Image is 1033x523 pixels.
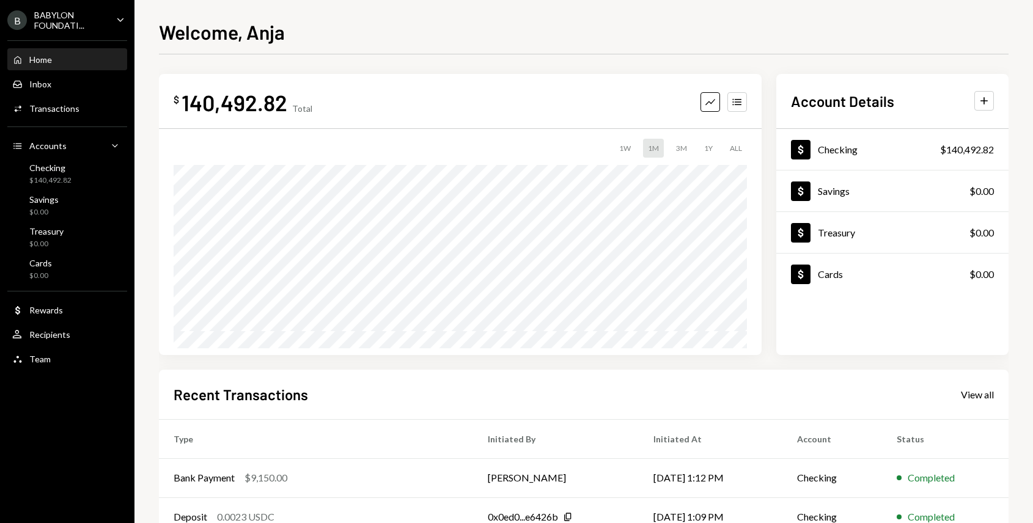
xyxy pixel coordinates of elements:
[29,354,51,364] div: Team
[29,226,64,236] div: Treasury
[159,20,285,44] h1: Welcome, Anja
[818,144,858,155] div: Checking
[29,207,59,218] div: $0.00
[29,271,52,281] div: $0.00
[7,134,127,156] a: Accounts
[7,323,127,345] a: Recipients
[882,419,1009,458] th: Status
[292,103,312,114] div: Total
[818,227,855,238] div: Treasury
[174,470,235,485] div: Bank Payment
[29,54,52,65] div: Home
[174,93,179,106] div: $
[29,239,64,249] div: $0.00
[782,419,882,458] th: Account
[29,329,70,340] div: Recipients
[7,10,27,30] div: B
[699,139,718,158] div: 1Y
[776,170,1009,211] a: Savings$0.00
[7,48,127,70] a: Home
[7,97,127,119] a: Transactions
[29,141,67,151] div: Accounts
[182,89,287,116] div: 140,492.82
[791,91,894,111] h2: Account Details
[639,419,783,458] th: Initiated At
[776,254,1009,294] a: Cards$0.00
[29,194,59,205] div: Savings
[7,299,127,321] a: Rewards
[643,139,664,158] div: 1M
[782,458,882,497] td: Checking
[908,470,955,485] div: Completed
[29,163,72,173] div: Checking
[818,268,843,280] div: Cards
[969,225,994,240] div: $0.00
[776,129,1009,170] a: Checking$140,492.82
[961,389,994,401] div: View all
[159,419,473,458] th: Type
[34,10,106,31] div: BABYLON FOUNDATI...
[29,103,79,114] div: Transactions
[244,470,287,485] div: $9,150.00
[174,384,308,404] h2: Recent Transactions
[671,139,692,158] div: 3M
[818,185,850,197] div: Savings
[7,254,127,283] a: Cards$0.00
[7,348,127,370] a: Team
[961,387,994,401] a: View all
[639,458,783,497] td: [DATE] 1:12 PM
[7,73,127,95] a: Inbox
[725,139,747,158] div: ALL
[7,191,127,220] a: Savings$0.00
[776,212,1009,253] a: Treasury$0.00
[29,258,52,268] div: Cards
[969,184,994,199] div: $0.00
[940,142,994,157] div: $140,492.82
[969,267,994,282] div: $0.00
[7,159,127,188] a: Checking$140,492.82
[614,139,636,158] div: 1W
[7,222,127,252] a: Treasury$0.00
[473,419,638,458] th: Initiated By
[29,175,72,186] div: $140,492.82
[473,458,638,497] td: [PERSON_NAME]
[29,305,63,315] div: Rewards
[29,79,51,89] div: Inbox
